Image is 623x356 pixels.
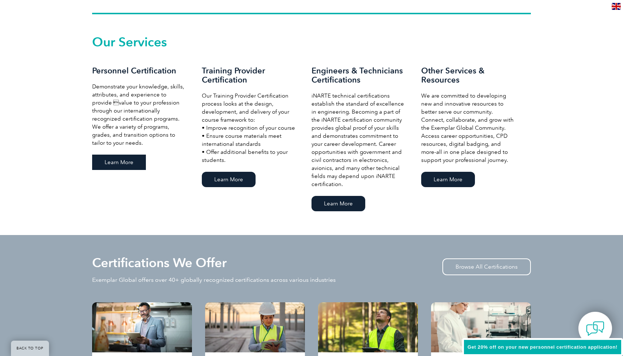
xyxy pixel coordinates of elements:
p: Demonstrate your knowledge, skills, attributes, and experience to provide value to your professi... [92,83,187,147]
p: Our Training Provider Certification process looks at the design, development, and delivery of you... [202,92,297,164]
img: en [612,3,621,10]
a: BACK TO TOP [11,341,49,356]
p: Exemplar Global offers over 40+ globally recognized certifications across various industries [92,276,336,284]
a: Browse All Certifications [442,258,531,275]
a: Learn More [311,196,365,211]
a: Learn More [92,155,146,170]
a: Learn More [202,172,256,187]
h2: Certifications We Offer [92,257,227,269]
h2: Our Services [92,36,531,48]
h3: Engineers & Technicians Certifications [311,66,407,84]
h3: Personnel Certification [92,66,187,75]
img: contact-chat.png [586,319,604,338]
span: Get 20% off on your new personnel certification application! [468,344,618,350]
h3: Other Services & Resources [421,66,516,84]
p: iNARTE technical certifications establish the standard of excellence in engineering. Becoming a p... [311,92,407,188]
h3: Training Provider Certification [202,66,297,84]
a: Learn More [421,172,475,187]
p: We are committed to developing new and innovative resources to better serve our community. Connec... [421,92,516,164]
